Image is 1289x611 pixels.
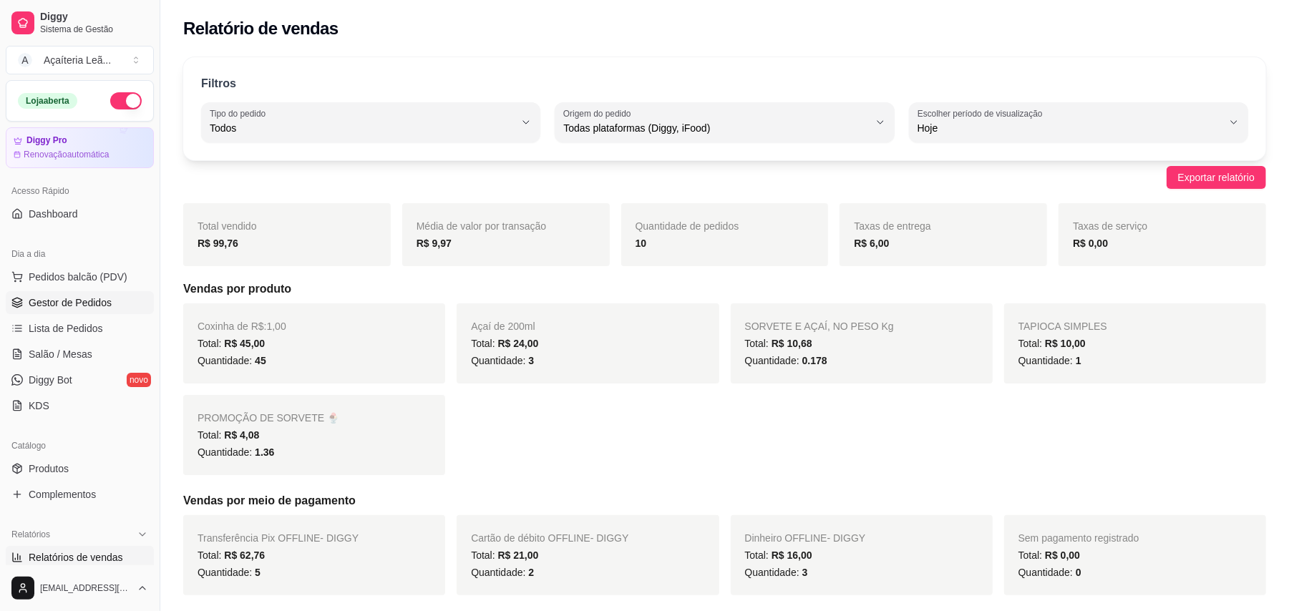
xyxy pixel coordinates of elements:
[29,207,78,221] span: Dashboard
[498,549,539,561] span: R$ 21,00
[636,220,739,232] span: Quantidade de pedidos
[528,567,534,578] span: 2
[29,295,112,310] span: Gestor de Pedidos
[498,338,539,349] span: R$ 24,00
[471,532,628,544] span: Cartão de débito OFFLINE - DIGGY
[471,355,534,366] span: Quantidade:
[198,549,265,561] span: Total:
[198,429,259,441] span: Total:
[6,457,154,480] a: Produtos
[210,121,515,135] span: Todos
[854,220,930,232] span: Taxas de entrega
[198,220,257,232] span: Total vendido
[563,107,636,119] label: Origem do pedido
[6,180,154,202] div: Acesso Rápido
[745,355,827,366] span: Quantidade:
[471,567,534,578] span: Quantidade:
[918,107,1047,119] label: Escolher período de visualização
[6,202,154,225] a: Dashboard
[1076,355,1081,366] span: 1
[6,368,154,391] a: Diggy Botnovo
[854,238,889,249] strong: R$ 6,00
[183,280,1266,298] h5: Vendas por produto
[29,399,49,413] span: KDS
[255,446,274,458] span: 1.36
[26,135,67,146] article: Diggy Pro
[1076,567,1081,578] span: 0
[44,53,111,67] div: Açaíteria Leã ...
[6,243,154,265] div: Dia a dia
[471,321,535,332] span: Açaí de 200ml
[802,567,808,578] span: 3
[255,355,266,366] span: 45
[745,338,812,349] span: Total:
[198,338,265,349] span: Total:
[1178,170,1255,185] span: Exportar relatório
[417,238,452,249] strong: R$ 9,97
[6,394,154,417] a: KDS
[183,492,1266,509] h5: Vendas por meio de pagamento
[6,546,154,569] a: Relatórios de vendas
[1018,532,1139,544] span: Sem pagamento registrado
[802,355,827,366] span: 0.178
[255,567,261,578] span: 5
[745,549,812,561] span: Total:
[1018,355,1081,366] span: Quantidade:
[198,355,266,366] span: Quantidade:
[6,291,154,314] a: Gestor de Pedidos
[1073,238,1108,249] strong: R$ 0,00
[29,270,127,284] span: Pedidos balcão (PDV)
[6,317,154,340] a: Lista de Pedidos
[224,338,265,349] span: R$ 45,00
[6,571,154,605] button: [EMAIL_ADDRESS][DOMAIN_NAME]
[6,46,154,74] button: Select a team
[40,24,148,35] span: Sistema de Gestão
[772,549,812,561] span: R$ 16,00
[1018,567,1081,578] span: Quantidade:
[1167,166,1266,189] button: Exportar relatório
[210,107,271,119] label: Tipo do pedido
[40,582,131,594] span: [EMAIL_ADDRESS][DOMAIN_NAME]
[1045,549,1080,561] span: R$ 0,00
[40,11,148,24] span: Diggy
[6,434,154,457] div: Catálogo
[471,549,538,561] span: Total:
[198,238,238,249] strong: R$ 99,76
[745,321,894,332] span: SORVETE E AÇAÍ, NO PESO Kg
[1045,338,1086,349] span: R$ 10,00
[6,265,154,288] button: Pedidos balcão (PDV)
[555,102,894,142] button: Origem do pedidoTodas plataformas (Diggy, iFood)
[1018,321,1107,332] span: TAPIOCA SIMPLES
[6,483,154,506] a: Complementos
[417,220,546,232] span: Média de valor por transação
[18,53,32,67] span: A
[6,6,154,40] a: DiggySistema de Gestão
[563,121,868,135] span: Todas plataformas (Diggy, iFood)
[6,127,154,168] a: Diggy ProRenovaçãoautomática
[11,529,50,540] span: Relatórios
[224,429,259,441] span: R$ 4,08
[29,461,69,476] span: Produtos
[198,532,359,544] span: Transferência Pix OFFLINE - DIGGY
[18,93,77,109] div: Loja aberta
[1018,338,1086,349] span: Total:
[471,338,538,349] span: Total:
[29,321,103,336] span: Lista de Pedidos
[198,446,274,458] span: Quantidade:
[29,373,72,387] span: Diggy Bot
[745,567,808,578] span: Quantidade:
[918,121,1222,135] span: Hoje
[1073,220,1147,232] span: Taxas de serviço
[636,238,647,249] strong: 10
[198,567,261,578] span: Quantidade:
[24,149,109,160] article: Renovação automática
[772,338,812,349] span: R$ 10,68
[201,75,236,92] p: Filtros
[745,532,866,544] span: Dinheiro OFFLINE - DIGGY
[1018,549,1080,561] span: Total:
[29,550,123,564] span: Relatórios de vendas
[29,347,92,361] span: Salão / Mesas
[198,321,286,332] span: Coxinha de R$:1,00
[110,92,142,109] button: Alterar Status
[198,412,339,424] span: PROMOÇÃO DE SORVETE 🍨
